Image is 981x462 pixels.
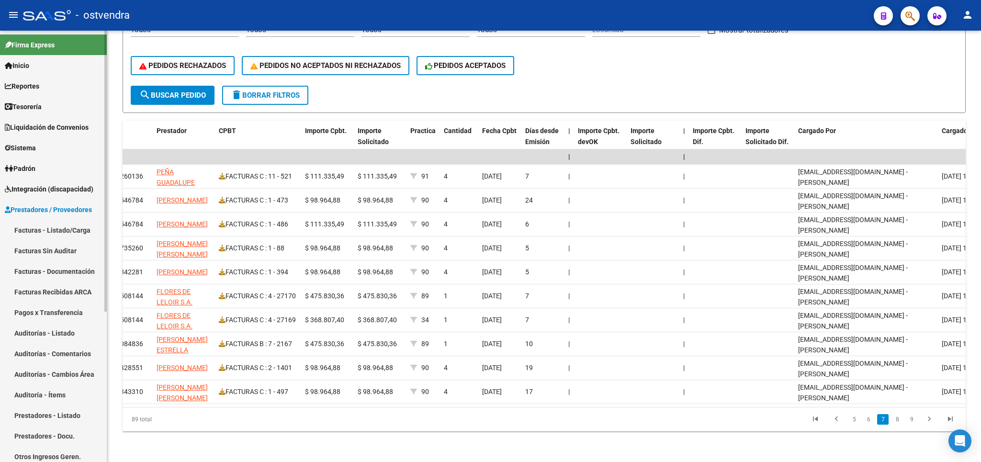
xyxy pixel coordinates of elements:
[863,414,874,425] a: 6
[798,264,908,282] span: [EMAIL_ADDRESS][DOMAIN_NAME] - [PERSON_NAME]
[219,195,297,206] div: FACTURAS C : 1 - 473
[76,5,130,26] span: - ostvendra
[305,127,347,135] span: Importe Cpbt.
[219,219,297,230] div: FACTURAS C : 1 - 486
[798,360,908,378] span: [EMAIL_ADDRESS][DOMAIN_NAME] - [PERSON_NAME]
[482,364,502,372] span: [DATE]
[421,388,429,395] span: 90
[157,168,195,187] span: PEÑA GUADALUPE
[891,414,903,425] a: 8
[689,121,742,163] datatable-header-cell: Importe Cpbt. Dif.
[410,127,436,135] span: Practica
[942,388,980,395] span: [DATE] 15:25
[482,268,502,276] span: [DATE]
[742,121,794,163] datatable-header-cell: Importe Solicitado Dif.
[444,388,448,395] span: 4
[941,414,959,425] a: go to last page
[798,383,908,402] span: [EMAIL_ADDRESS][DOMAIN_NAME] - [PERSON_NAME]
[444,268,448,276] span: 4
[305,292,344,300] span: $ 475.830,36
[942,364,980,372] span: [DATE] 15:25
[139,91,206,100] span: Buscar Pedido
[683,127,685,135] span: |
[683,268,685,276] span: |
[525,292,529,300] span: 7
[962,9,973,21] mat-icon: person
[358,172,397,180] span: $ 111.335,49
[219,267,297,278] div: FACTURAS C : 1 - 394
[861,411,876,428] li: page 6
[5,204,92,215] span: Prestadores / Proveedores
[693,127,734,146] span: Importe Cpbt. Dif.
[683,153,685,160] span: |
[568,388,570,395] span: |
[358,244,393,252] span: $ 98.964,88
[219,243,297,254] div: FACTURAS C : 1 - 88
[358,127,389,146] span: Importe Solicitado
[215,121,301,163] datatable-header-cell: CPBT
[421,220,429,228] span: 90
[421,244,429,252] span: 90
[683,196,685,204] span: |
[444,172,448,180] span: 4
[942,316,980,324] span: [DATE] 14:41
[568,153,570,160] span: |
[358,316,397,324] span: $ 368.807,40
[5,143,36,153] span: Sistema
[139,89,151,101] mat-icon: search
[482,127,517,135] span: Fecha Cpbt
[425,61,506,70] span: PEDIDOS ACEPTADOS
[525,172,529,180] span: 7
[798,127,836,135] span: Cargado Por
[157,127,187,135] span: Prestador
[942,172,980,180] span: [DATE] 14:56
[157,312,192,330] span: FLORES DE LELOIR S.A.
[305,220,344,228] span: $ 111.335,49
[305,388,340,395] span: $ 98.964,88
[219,338,297,349] div: FACTURAS B : 7 - 2167
[5,81,39,91] span: Reportes
[305,364,340,372] span: $ 98.964,88
[906,414,917,425] a: 9
[631,127,662,157] span: Importe Solicitado devOK
[683,364,685,372] span: |
[876,411,890,428] li: page 7
[231,89,242,101] mat-icon: delete
[305,316,344,324] span: $ 368.807,40
[798,336,908,354] span: [EMAIL_ADDRESS][DOMAIN_NAME] - [PERSON_NAME]
[827,414,846,425] a: go to previous page
[920,414,938,425] a: go to next page
[525,388,533,395] span: 17
[798,168,908,187] span: [EMAIL_ADDRESS][DOMAIN_NAME] - [PERSON_NAME]
[5,184,93,194] span: Integración (discapacidad)
[568,316,570,324] span: |
[525,268,529,276] span: 5
[482,196,502,204] span: [DATE]
[153,121,215,163] datatable-header-cell: Prestador
[525,340,533,348] span: 10
[421,196,429,204] span: 90
[242,56,409,75] button: PEDIDOS NO ACEPTADOS NI RECHAZADOS
[482,220,502,228] span: [DATE]
[131,86,214,105] button: Buscar Pedido
[305,172,344,180] span: $ 111.335,49
[683,388,685,395] span: |
[358,196,393,204] span: $ 98.964,88
[444,292,448,300] span: 1
[679,121,689,163] datatable-header-cell: |
[627,121,679,163] datatable-header-cell: Importe Solicitado devOK
[417,56,515,75] button: PEDIDOS ACEPTADOS
[806,414,824,425] a: go to first page
[568,172,570,180] span: |
[157,220,208,228] span: [PERSON_NAME]
[5,60,29,71] span: Inicio
[683,340,685,348] span: |
[131,56,235,75] button: PEDIDOS RECHAZADOS
[848,414,860,425] a: 5
[444,244,448,252] span: 4
[798,312,908,330] span: [EMAIL_ADDRESS][DOMAIN_NAME] - [PERSON_NAME]
[444,220,448,228] span: 4
[444,196,448,204] span: 4
[305,196,340,204] span: $ 98.964,88
[525,244,529,252] span: 5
